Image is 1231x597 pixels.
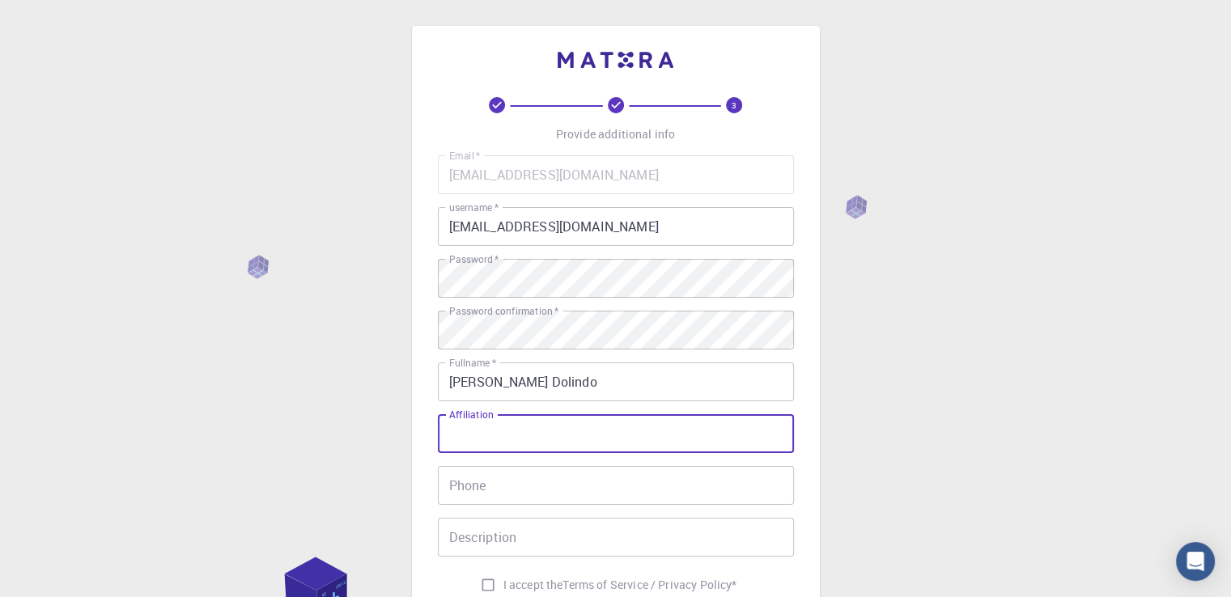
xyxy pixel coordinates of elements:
label: Password [449,252,499,266]
label: Fullname [449,356,496,370]
span: I accept the [503,577,563,593]
text: 3 [732,99,736,111]
label: Affiliation [449,408,493,421]
label: Password confirmation [449,304,558,318]
label: username [449,201,499,214]
p: Provide additional info [556,126,675,142]
div: Open Intercom Messenger [1176,542,1215,581]
p: Terms of Service / Privacy Policy * [562,577,736,593]
a: Terms of Service / Privacy Policy* [562,577,736,593]
label: Email [449,149,480,163]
